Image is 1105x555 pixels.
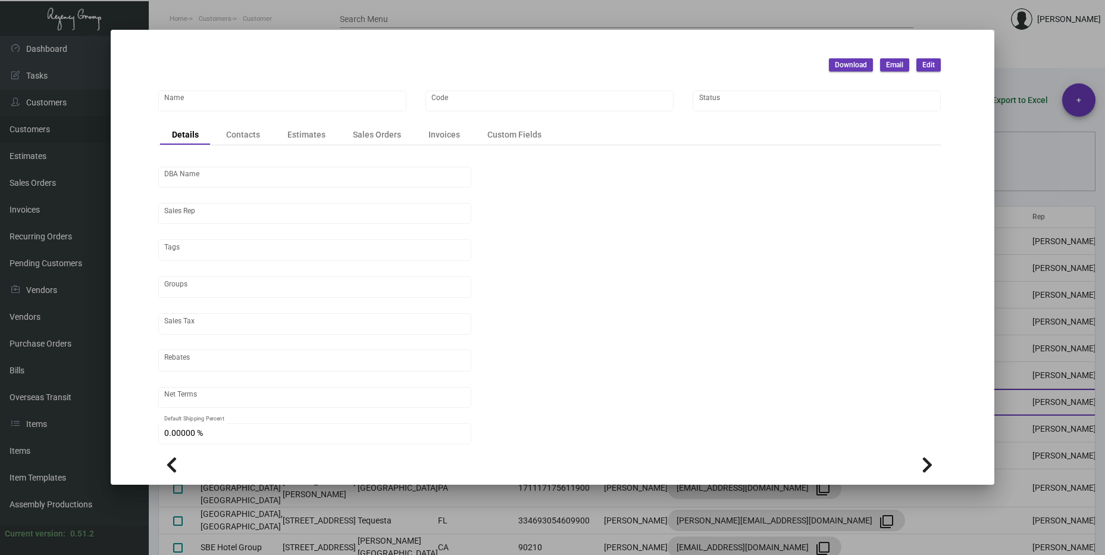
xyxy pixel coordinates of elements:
[835,60,867,70] span: Download
[353,129,401,141] div: Sales Orders
[880,58,909,71] button: Email
[829,58,873,71] button: Download
[428,129,460,141] div: Invoices
[922,60,935,70] span: Edit
[886,60,903,70] span: Email
[70,528,94,540] div: 0.51.2
[487,129,541,141] div: Custom Fields
[5,528,65,540] div: Current version:
[226,129,260,141] div: Contacts
[916,58,941,71] button: Edit
[172,129,199,141] div: Details
[287,129,325,141] div: Estimates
